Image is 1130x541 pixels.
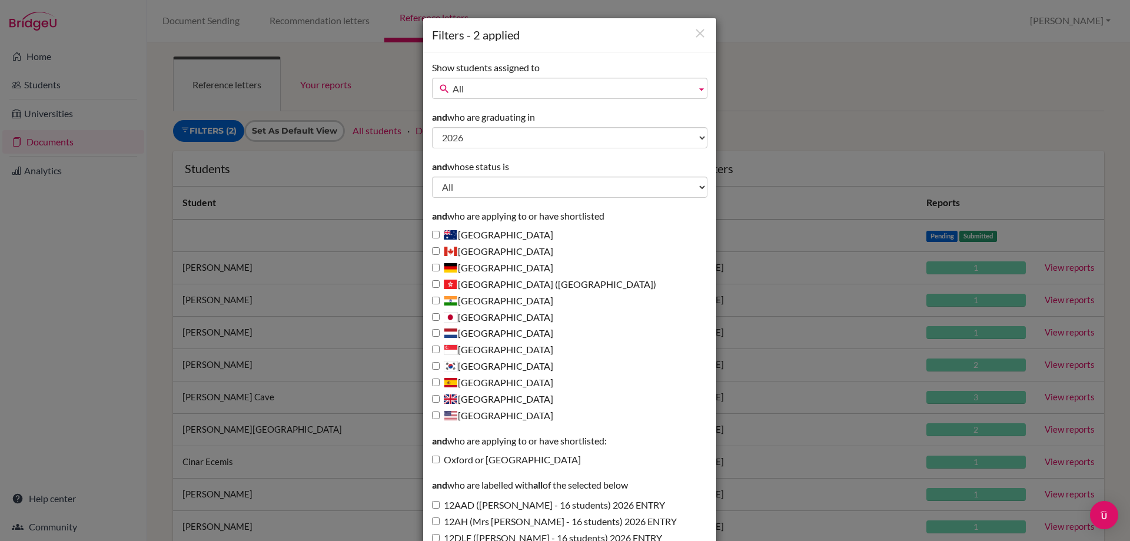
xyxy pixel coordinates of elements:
span: Netherlands [444,328,458,338]
label: [GEOGRAPHIC_DATA] [432,360,553,373]
span: Singapore [444,344,458,355]
h1: Filters - 2 applied [432,27,707,43]
input: [GEOGRAPHIC_DATA] [432,411,440,419]
strong: and [432,479,447,490]
span: Germany [444,263,458,273]
span: Australia [444,230,458,240]
button: Close [693,26,707,42]
label: [GEOGRAPHIC_DATA] ([GEOGRAPHIC_DATA]) [432,278,656,291]
span: India [444,296,458,306]
input: [GEOGRAPHIC_DATA] [432,395,440,403]
label: [GEOGRAPHIC_DATA] [432,327,553,340]
label: [GEOGRAPHIC_DATA] [432,376,553,390]
input: [GEOGRAPHIC_DATA] [432,231,440,238]
label: 12AAD ([PERSON_NAME] - 16 students) 2026 ENTRY [432,499,665,512]
span: Spain [444,377,458,388]
input: [GEOGRAPHIC_DATA] [432,346,440,353]
input: [GEOGRAPHIC_DATA] [432,313,440,321]
span: All [453,78,692,99]
p: who are labelled with of the selected below [432,479,707,492]
label: [GEOGRAPHIC_DATA] [432,245,553,258]
strong: and [432,161,447,172]
label: [GEOGRAPHIC_DATA] [432,228,553,242]
div: who are applying to or have shortlisted [432,210,707,423]
input: [GEOGRAPHIC_DATA] ([GEOGRAPHIC_DATA]) [432,280,440,288]
input: [GEOGRAPHIC_DATA] [432,297,440,304]
span: South Korea [444,361,458,371]
label: [GEOGRAPHIC_DATA] [432,261,553,275]
span: United Kingdom [444,394,458,404]
input: 12AH (Mrs [PERSON_NAME] - 16 students) 2026 ENTRY [432,517,440,525]
label: [GEOGRAPHIC_DATA] [432,343,553,357]
input: [GEOGRAPHIC_DATA] [432,362,440,370]
label: whose status is [432,160,509,174]
label: 12AH (Mrs [PERSON_NAME] - 16 students) 2026 ENTRY [432,515,677,529]
input: [GEOGRAPHIC_DATA] [432,379,440,386]
input: [GEOGRAPHIC_DATA] [432,264,440,271]
strong: and [432,111,447,122]
input: [GEOGRAPHIC_DATA] [432,329,440,337]
span: Japan [444,312,458,323]
input: 12AAD ([PERSON_NAME] - 16 students) 2026 ENTRY [432,501,440,509]
input: Oxford or [GEOGRAPHIC_DATA] [432,456,440,463]
label: [GEOGRAPHIC_DATA] [432,393,553,406]
label: Oxford or [GEOGRAPHIC_DATA] [432,453,581,467]
label: [GEOGRAPHIC_DATA] [432,311,553,324]
strong: and [432,435,447,446]
div: who are applying to or have shortlisted: [432,434,707,467]
input: [GEOGRAPHIC_DATA] [432,247,440,255]
strong: and [432,210,447,221]
span: United States of America [444,410,458,421]
label: [GEOGRAPHIC_DATA] [432,409,553,423]
label: [GEOGRAPHIC_DATA] [432,294,553,308]
label: who are graduating in [432,111,535,124]
strong: all [533,479,543,490]
div: Open Intercom Messenger [1090,501,1118,529]
span: Canada [444,246,458,257]
label: Show students assigned to [432,61,540,75]
span: Hong Kong (China) [444,279,458,290]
